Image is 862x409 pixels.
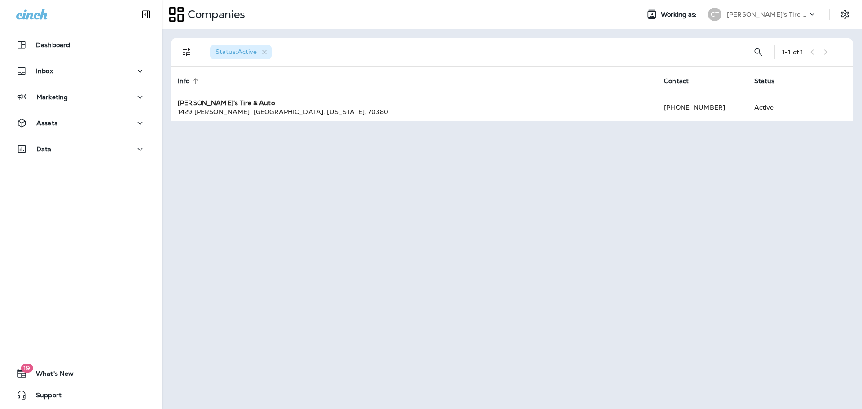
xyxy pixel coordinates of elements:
[27,391,62,402] span: Support
[36,145,52,153] p: Data
[210,45,272,59] div: Status:Active
[754,77,787,85] span: Status
[9,36,153,54] button: Dashboard
[9,365,153,383] button: 19What's New
[178,99,275,107] strong: [PERSON_NAME]'s Tire & Auto
[9,62,153,80] button: Inbox
[9,114,153,132] button: Assets
[9,386,153,404] button: Support
[178,77,190,85] span: Info
[708,8,721,21] div: CT
[661,11,699,18] span: Working as:
[184,8,245,21] p: Companies
[178,77,202,85] span: Info
[9,140,153,158] button: Data
[749,43,767,61] button: Search Companies
[215,48,257,56] span: Status : Active
[27,370,74,381] span: What's New
[837,6,853,22] button: Settings
[754,77,775,85] span: Status
[133,5,158,23] button: Collapse Sidebar
[178,43,196,61] button: Filters
[657,94,747,121] td: [PHONE_NUMBER]
[36,93,68,101] p: Marketing
[782,48,803,56] div: 1 - 1 of 1
[664,77,700,85] span: Contact
[664,77,689,85] span: Contact
[21,364,33,373] span: 19
[747,94,805,121] td: Active
[36,41,70,48] p: Dashboard
[36,119,57,127] p: Assets
[727,11,808,18] p: [PERSON_NAME]'s Tire & Auto
[9,88,153,106] button: Marketing
[36,67,53,75] p: Inbox
[178,107,650,116] div: 1429 [PERSON_NAME] , [GEOGRAPHIC_DATA] , [US_STATE] , 70380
